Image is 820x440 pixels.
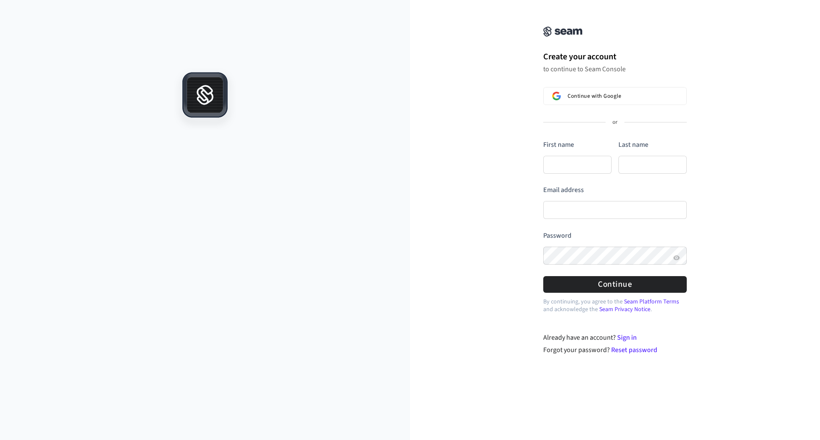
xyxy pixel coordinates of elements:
[543,140,574,149] label: First name
[617,333,637,342] a: Sign in
[543,185,584,195] label: Email address
[543,50,687,63] h1: Create your account
[568,93,621,99] span: Continue with Google
[543,332,687,343] div: Already have an account?
[599,305,650,314] a: Seam Privacy Notice
[543,26,583,37] img: Seam Console
[543,65,687,73] p: to continue to Seam Console
[618,140,648,149] label: Last name
[552,92,561,100] img: Sign in with Google
[543,345,687,355] div: Forgot your password?
[543,87,687,105] button: Sign in with GoogleContinue with Google
[543,231,571,240] label: Password
[543,276,687,293] button: Continue
[543,298,687,313] p: By continuing, you agree to the and acknowledge the .
[624,297,679,306] a: Seam Platform Terms
[611,345,657,355] a: Reset password
[612,119,618,126] p: or
[671,253,682,263] button: Show password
